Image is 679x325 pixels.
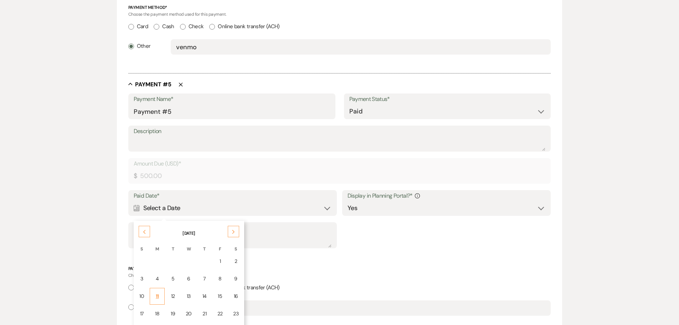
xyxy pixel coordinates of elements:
[186,310,192,318] div: 20
[154,275,160,283] div: 4
[134,126,546,137] label: Description
[128,303,151,312] label: Other
[180,22,204,31] label: Check
[134,201,332,215] div: Select a Date
[217,293,223,300] div: 15
[150,237,165,252] th: M
[348,191,546,201] label: Display in Planning Portal?*
[165,237,180,252] th: T
[128,41,151,51] label: Other
[128,81,171,88] button: Payment #5
[134,191,332,201] label: Paid Date*
[233,275,239,283] div: 9
[170,310,176,318] div: 19
[128,44,134,49] input: Other
[128,285,134,290] input: Card
[154,310,160,318] div: 18
[134,159,546,169] label: Amount Due (USD)*
[139,310,145,318] div: 17
[202,310,207,318] div: 21
[154,293,160,300] div: 11
[233,310,239,318] div: 23
[212,237,227,252] th: F
[134,94,330,105] label: Payment Name*
[349,94,546,105] label: Payment Status*
[128,283,148,293] label: Card
[217,258,223,265] div: 1
[186,293,192,300] div: 13
[202,293,207,300] div: 14
[135,81,171,88] h5: Payment # 5
[128,304,134,310] input: Other
[128,22,148,31] label: Card
[170,293,176,300] div: 12
[128,4,551,11] p: Payment Method*
[233,258,239,265] div: 2
[139,293,145,300] div: 10
[181,237,196,252] th: W
[233,293,239,300] div: 16
[209,24,215,30] input: Online bank transfer (ACH)
[217,310,223,318] div: 22
[134,171,137,181] div: $
[134,222,243,237] th: [DATE]
[128,11,226,17] span: Choose the payment method used for this payment.
[128,265,551,272] p: Payment Method*
[128,273,226,278] span: Choose the payment method used for this payment.
[154,22,174,31] label: Cash
[180,24,186,30] input: Check
[134,237,149,252] th: S
[197,237,212,252] th: T
[209,283,279,293] label: Online bank transfer (ACH)
[228,237,243,252] th: S
[209,22,279,31] label: Online bank transfer (ACH)
[154,24,159,30] input: Cash
[128,24,134,30] input: Card
[217,275,223,283] div: 8
[186,275,192,283] div: 6
[170,275,176,283] div: 5
[202,275,207,283] div: 7
[139,275,145,283] div: 3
